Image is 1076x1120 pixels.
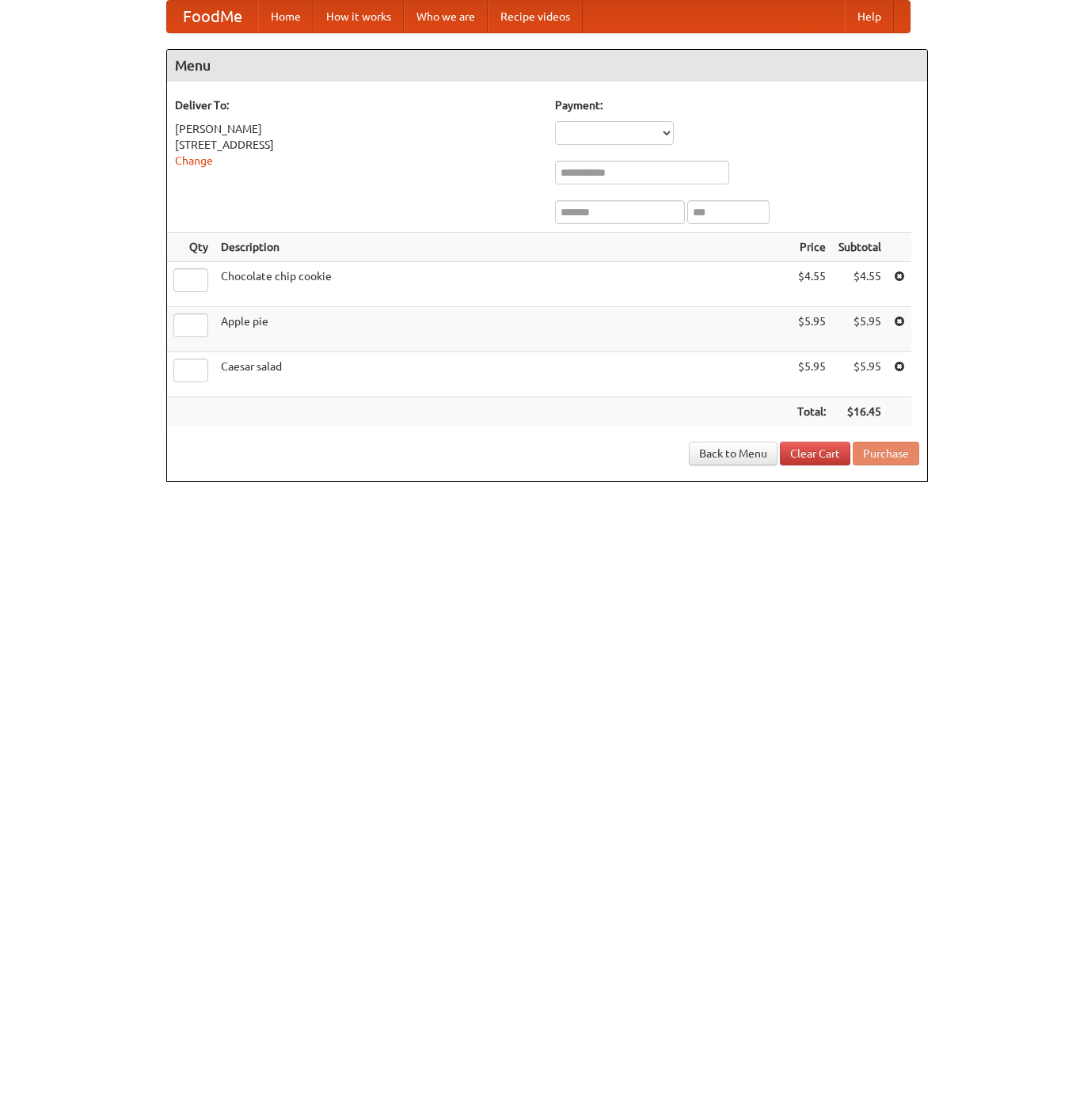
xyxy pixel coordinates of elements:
[175,137,539,153] div: [STREET_ADDRESS]
[832,397,888,427] th: $16.45
[853,442,919,465] button: Purchase
[845,1,894,32] a: Help
[791,352,832,397] td: $5.95
[175,97,539,113] h5: Deliver To:
[215,262,791,307] td: Chocolate chip cookie
[488,1,583,32] a: Recipe videos
[832,307,888,352] td: $5.95
[314,1,404,32] a: How it works
[167,1,258,32] a: FoodMe
[791,262,832,307] td: $4.55
[404,1,488,32] a: Who we are
[791,233,832,262] th: Price
[689,442,778,465] a: Back to Menu
[215,233,791,262] th: Description
[258,1,314,32] a: Home
[791,307,832,352] td: $5.95
[780,442,850,465] a: Clear Cart
[832,352,888,397] td: $5.95
[791,397,832,427] th: Total:
[215,307,791,352] td: Apple pie
[175,121,539,137] div: [PERSON_NAME]
[832,233,888,262] th: Subtotal
[555,97,919,113] h5: Payment:
[215,352,791,397] td: Caesar salad
[175,154,213,167] a: Change
[167,50,927,82] h4: Menu
[167,233,215,262] th: Qty
[832,262,888,307] td: $4.55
